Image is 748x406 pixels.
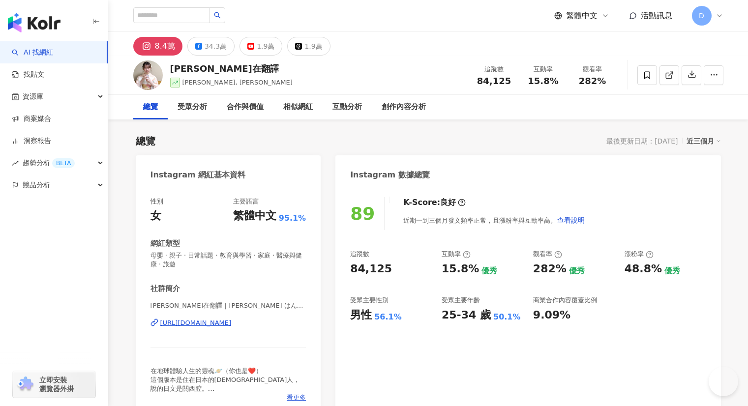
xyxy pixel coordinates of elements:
[332,101,362,113] div: 互動分析
[150,197,163,206] div: 性別
[382,101,426,113] div: 創作內容分析
[533,261,567,277] div: 282%
[442,308,491,323] div: 25-34 歲
[442,250,471,259] div: 互動率
[533,250,562,259] div: 觀看率
[150,208,161,224] div: 女
[557,210,585,230] button: 查看說明
[155,39,175,53] div: 8.4萬
[150,319,306,327] a: [URL][DOMAIN_NAME]
[350,296,389,305] div: 受眾主要性別
[699,10,704,21] span: D
[350,250,369,259] div: 追蹤數
[233,197,259,206] div: 主要語言
[525,64,562,74] div: 互動率
[39,376,74,393] span: 立即安裝 瀏覽器外掛
[476,64,513,74] div: 追蹤數
[12,48,53,58] a: searchAI 找網紅
[442,296,480,305] div: 受眾主要年齡
[150,251,306,269] span: 母嬰 · 親子 · 日常話題 · 教育與學習 · 家庭 · 醫療與健康 · 旅遊
[528,76,558,86] span: 15.8%
[205,39,227,53] div: 34.3萬
[687,135,721,147] div: 近三個月
[150,284,180,294] div: 社群簡介
[493,312,521,322] div: 50.1%
[12,114,51,124] a: 商案媒合
[214,12,221,19] span: search
[579,76,606,86] span: 282%
[136,134,155,148] div: 總覽
[350,261,392,277] div: 84,125
[287,37,330,56] button: 1.9萬
[440,197,456,208] div: 良好
[625,250,654,259] div: 漲粉率
[16,377,35,392] img: chrome extension
[664,265,680,276] div: 優秀
[477,76,511,86] span: 84,125
[143,101,158,113] div: 總覽
[606,137,678,145] div: 最後更新日期：[DATE]
[304,39,322,53] div: 1.9萬
[12,136,51,146] a: 洞察報告
[12,70,44,80] a: 找貼文
[569,265,585,276] div: 優秀
[403,197,466,208] div: K-Score :
[403,210,585,230] div: 近期一到三個月發文頻率正常，且漲粉率與互動率高。
[350,308,372,323] div: 男性
[279,213,306,224] span: 95.1%
[23,174,50,196] span: 競品分析
[170,62,293,75] div: [PERSON_NAME]在翻譯
[641,11,672,20] span: 活動訊息
[374,312,402,322] div: 56.1%
[182,79,293,86] span: [PERSON_NAME], [PERSON_NAME]
[533,308,570,323] div: 9.09%
[709,367,738,396] iframe: Help Scout Beacon - Open
[287,393,306,402] span: 看更多
[187,37,235,56] button: 34.3萬
[150,238,180,249] div: 網紅類型
[23,152,75,174] span: 趨勢分析
[239,37,282,56] button: 1.9萬
[574,64,611,74] div: 觀看率
[13,371,95,398] a: chrome extension立即安裝 瀏覽器外掛
[133,60,163,90] img: KOL Avatar
[233,208,276,224] div: 繁體中文
[160,319,232,327] div: [URL][DOMAIN_NAME]
[150,170,246,180] div: Instagram 網紅基本資料
[481,265,497,276] div: 優秀
[257,39,274,53] div: 1.9萬
[8,13,60,32] img: logo
[283,101,313,113] div: 相似網紅
[227,101,264,113] div: 合作與價值
[12,160,19,167] span: rise
[178,101,207,113] div: 受眾分析
[150,301,306,310] span: [PERSON_NAME]在翻譯｜[PERSON_NAME] はんな | hannainjp
[625,261,662,277] div: 48.8%
[350,170,430,180] div: Instagram 數據總覽
[52,158,75,168] div: BETA
[566,10,598,21] span: 繁體中文
[133,37,182,56] button: 8.4萬
[533,296,597,305] div: 商業合作內容覆蓋比例
[23,86,43,108] span: 資源庫
[350,203,375,224] div: 89
[557,216,585,224] span: 查看說明
[442,261,479,277] div: 15.8%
